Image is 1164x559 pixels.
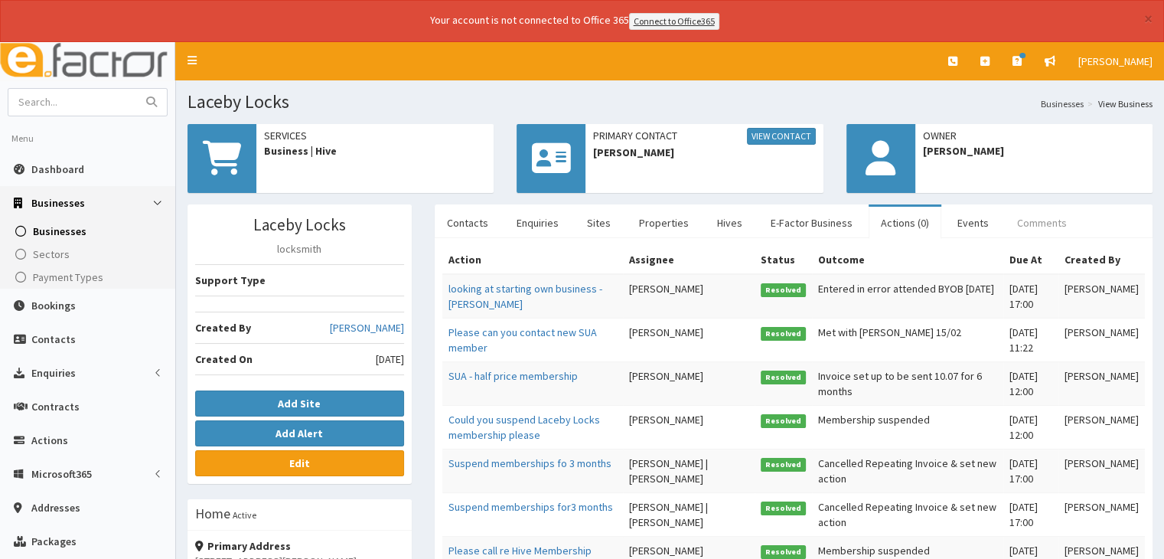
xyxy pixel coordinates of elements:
a: Sectors [4,243,175,266]
a: Payment Types [4,266,175,289]
a: Enquiries [504,207,571,239]
b: Add Site [278,397,321,410]
h3: Laceby Locks [195,216,404,234]
span: Businesses [33,224,86,238]
a: Actions (0) [869,207,941,239]
a: Suspend memberships fo 3 months [448,456,611,470]
a: [PERSON_NAME] [330,320,404,335]
span: Resolved [761,327,807,341]
a: [PERSON_NAME] [1067,42,1164,80]
a: E-Factor Business [758,207,865,239]
small: Active [233,509,256,521]
a: Suspend memberships for3 months [448,500,613,514]
button: × [1144,11,1153,27]
th: Outcome [812,246,1003,274]
span: Dashboard [31,162,84,176]
span: Contracts [31,400,80,414]
span: Contacts [31,332,76,346]
a: View Contact [747,128,816,145]
span: Bookings [31,299,76,312]
td: [DATE] 17:00 [1003,492,1058,536]
span: [DATE] [376,351,404,367]
td: [PERSON_NAME] [1058,274,1145,319]
a: Could you suspend Laceby Locks membership please [448,413,600,442]
span: Resolved [761,545,807,559]
span: Services [264,128,486,143]
td: [DATE] 11:22 [1003,318,1058,361]
a: Please can you contact new SUA member [448,325,597,355]
td: [PERSON_NAME] [1058,361,1145,405]
b: Add Alert [276,427,323,440]
a: Hives [705,207,755,239]
td: Entered in error attended BYOB [DATE] [812,274,1003,319]
td: [DATE] 12:00 [1003,361,1058,405]
b: Edit [289,456,310,470]
th: Due At [1003,246,1058,274]
span: [PERSON_NAME] [593,145,815,160]
strong: Primary Address [195,539,291,553]
b: Created On [195,352,253,366]
a: Businesses [4,220,175,243]
div: Your account is not connected to Office 365 [127,12,1022,30]
b: Support Type [195,273,266,287]
td: [PERSON_NAME] [1058,318,1145,361]
td: Met with [PERSON_NAME] 15/02 [812,318,1003,361]
th: Action [442,246,623,274]
a: Contacts [435,207,500,239]
a: Connect to Office365 [629,13,719,30]
span: Resolved [761,414,807,428]
th: Assignee [623,246,754,274]
span: [PERSON_NAME] [923,143,1145,159]
h1: Laceby Locks [187,92,1153,112]
td: [PERSON_NAME] [1058,492,1145,536]
input: Search... [8,89,137,116]
td: [DATE] 17:00 [1003,449,1058,492]
span: Business | Hive [264,143,486,159]
span: Enquiries [31,366,76,380]
span: Packages [31,534,77,548]
span: Resolved [761,458,807,472]
span: Payment Types [33,270,103,284]
a: Sites [575,207,623,239]
td: [PERSON_NAME] [1058,405,1145,449]
span: Sectors [33,247,70,261]
td: [PERSON_NAME] [623,405,754,449]
td: [PERSON_NAME] [623,274,754,319]
td: Cancelled Repeating Invoice & set new action [812,449,1003,492]
td: [PERSON_NAME] [1058,449,1145,492]
span: Actions [31,433,68,447]
a: Properties [627,207,701,239]
p: locksmith [195,241,404,257]
th: Status [755,246,813,274]
li: View Business [1084,97,1153,110]
a: Comments [1005,207,1079,239]
td: [PERSON_NAME] [623,361,754,405]
button: Add Alert [195,420,404,446]
td: [DATE] 17:00 [1003,274,1058,319]
span: Microsoft365 [31,467,92,481]
td: [DATE] 12:00 [1003,405,1058,449]
a: looking at starting own business - [PERSON_NAME] [448,282,602,311]
a: Events [945,207,1001,239]
span: Primary Contact [593,128,815,145]
span: Owner [923,128,1145,143]
td: Membership suspended [812,405,1003,449]
h3: Home [195,507,230,521]
td: [PERSON_NAME] | [PERSON_NAME] [623,492,754,536]
th: Created By [1058,246,1145,274]
span: Resolved [761,283,807,297]
span: Resolved [761,371,807,384]
td: Invoice set up to be sent 10.07 for 6 months [812,361,1003,405]
td: [PERSON_NAME] | [PERSON_NAME] [623,449,754,492]
td: [PERSON_NAME] [623,318,754,361]
a: Edit [195,450,404,476]
a: Please call re Hive Membership [448,544,592,557]
a: Businesses [1041,97,1084,110]
td: Cancelled Repeating Invoice & set new action [812,492,1003,536]
span: [PERSON_NAME] [1078,54,1153,68]
span: Addresses [31,501,80,515]
span: Businesses [31,196,85,210]
span: Resolved [761,502,807,515]
b: Created By [195,321,251,335]
a: SUA - half price membership [448,369,578,383]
